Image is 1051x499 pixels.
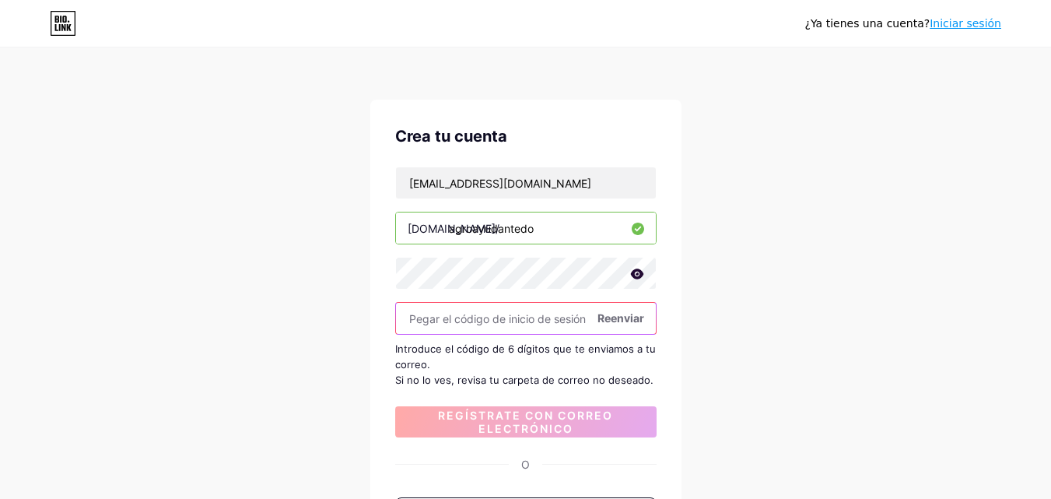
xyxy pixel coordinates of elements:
[395,374,653,386] font: Si no lo ves, revisa tu carpeta de correo no deseado.
[930,17,1001,30] a: Iniciar sesión
[395,406,657,438] button: Regístrate con correo electrónico
[396,167,656,199] input: Correo electrónico
[396,303,656,334] input: Pegar el código de inicio de sesión
[805,17,930,30] font: ¿Ya tienes una cuenta?
[438,409,613,435] font: Regístrate con correo electrónico
[521,458,530,471] font: O
[408,222,499,235] font: [DOMAIN_NAME]/
[395,127,507,146] font: Crea tu cuenta
[597,311,644,325] font: Reenviar
[396,213,656,244] input: nombre de usuario
[395,343,656,371] font: Introduce el código de 6 dígitos que te enviamos a tu correo.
